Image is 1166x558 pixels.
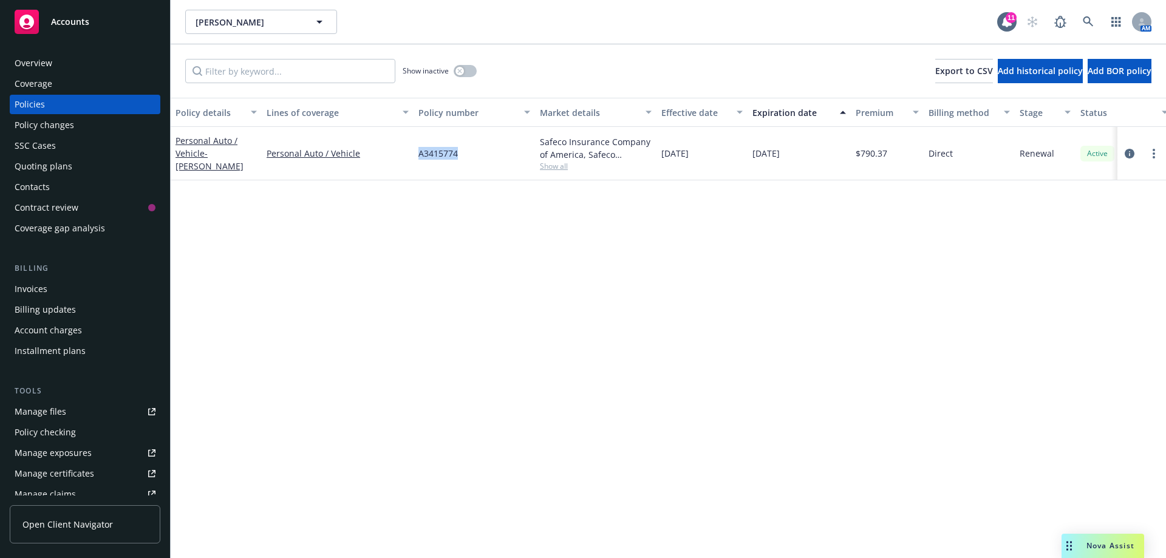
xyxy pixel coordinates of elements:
a: Installment plans [10,341,160,361]
button: Add BOR policy [1088,59,1151,83]
a: circleInformation [1122,146,1137,161]
a: Policy changes [10,115,160,135]
div: Lines of coverage [267,106,395,119]
span: $790.37 [856,147,887,160]
div: Installment plans [15,341,86,361]
div: Policy number [418,106,517,119]
span: [DATE] [661,147,689,160]
div: Policy checking [15,423,76,442]
div: Stage [1020,106,1057,119]
div: Manage certificates [15,464,94,483]
a: Contacts [10,177,160,197]
div: Coverage gap analysis [15,219,105,238]
a: Contract review [10,198,160,217]
div: Invoices [15,279,47,299]
div: Quoting plans [15,157,72,176]
span: [PERSON_NAME] [196,16,301,29]
div: Policy changes [15,115,74,135]
span: Show inactive [403,66,449,76]
span: A3415774 [418,147,458,160]
div: Safeco Insurance Company of America, Safeco Insurance (Liberty Mutual) [540,135,652,161]
div: SSC Cases [15,136,56,155]
button: Export to CSV [935,59,993,83]
span: Show all [540,161,652,171]
button: [PERSON_NAME] [185,10,337,34]
div: Expiration date [752,106,833,119]
div: Policies [15,95,45,114]
div: Billing method [929,106,997,119]
a: Manage certificates [10,464,160,483]
button: Effective date [656,98,748,127]
a: Invoices [10,279,160,299]
div: Coverage [15,74,52,94]
button: Add historical policy [998,59,1083,83]
a: Manage claims [10,485,160,504]
div: Tools [10,385,160,397]
a: Billing updates [10,300,160,319]
a: Manage exposures [10,443,160,463]
a: Account charges [10,321,160,340]
a: Quoting plans [10,157,160,176]
span: Open Client Navigator [22,518,113,531]
div: Billing [10,262,160,274]
a: Report a Bug [1048,10,1072,34]
div: Manage exposures [15,443,92,463]
div: Manage claims [15,485,76,504]
a: Policies [10,95,160,114]
button: Expiration date [748,98,851,127]
div: Premium [856,106,905,119]
span: Active [1085,148,1110,159]
div: Status [1080,106,1154,119]
div: Contacts [15,177,50,197]
div: Manage files [15,402,66,421]
button: Nova Assist [1062,534,1144,558]
a: Policy checking [10,423,160,442]
button: Market details [535,98,656,127]
input: Filter by keyword... [185,59,395,83]
span: Nova Assist [1086,540,1134,551]
button: Billing method [924,98,1015,127]
a: Start snowing [1020,10,1045,34]
div: Overview [15,53,52,73]
a: SSC Cases [10,136,160,155]
div: Contract review [15,198,78,217]
span: Add historical policy [998,65,1083,77]
div: Account charges [15,321,82,340]
span: Add BOR policy [1088,65,1151,77]
div: Market details [540,106,638,119]
span: [DATE] [752,147,780,160]
a: Manage files [10,402,160,421]
span: Direct [929,147,953,160]
a: Coverage gap analysis [10,219,160,238]
span: Accounts [51,17,89,27]
span: Renewal [1020,147,1054,160]
button: Policy details [171,98,262,127]
div: Policy details [176,106,244,119]
a: more [1147,146,1161,161]
a: Switch app [1104,10,1128,34]
a: Search [1076,10,1100,34]
div: Billing updates [15,300,76,319]
a: Overview [10,53,160,73]
button: Stage [1015,98,1076,127]
div: Effective date [661,106,729,119]
a: Personal Auto / Vehicle [176,135,244,172]
div: 11 [1006,12,1017,23]
button: Lines of coverage [262,98,414,127]
a: Accounts [10,5,160,39]
div: Drag to move [1062,534,1077,558]
button: Premium [851,98,924,127]
a: Personal Auto / Vehicle [267,147,409,160]
button: Policy number [414,98,535,127]
a: Coverage [10,74,160,94]
span: Export to CSV [935,65,993,77]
